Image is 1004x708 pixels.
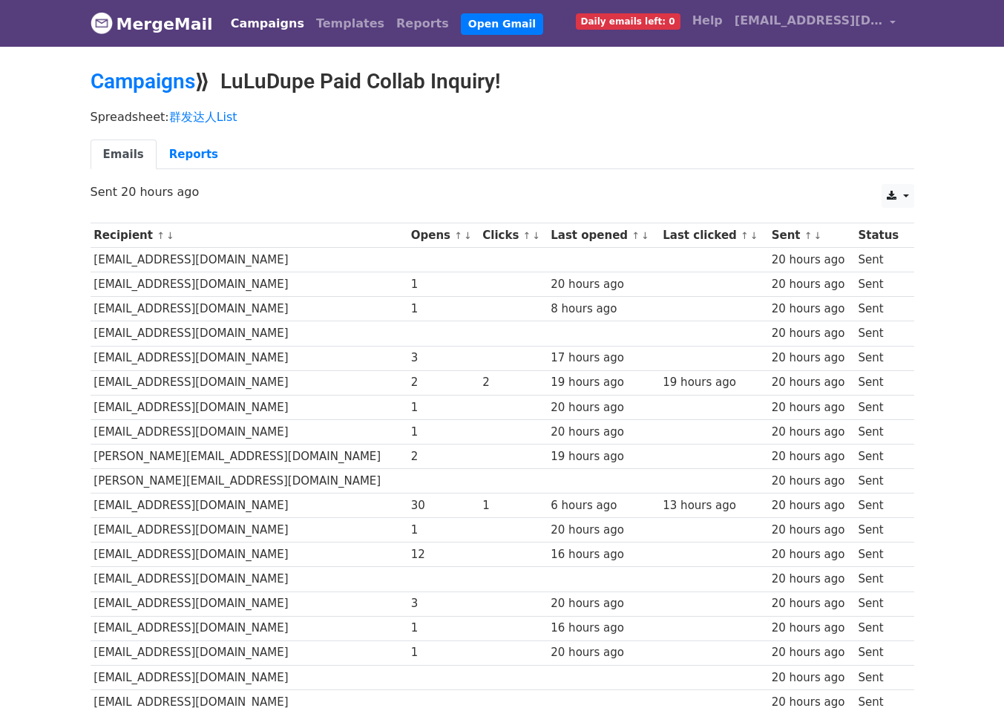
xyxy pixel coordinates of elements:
[772,522,851,539] div: 20 hours ago
[772,497,851,514] div: 20 hours ago
[772,301,851,318] div: 20 hours ago
[91,140,157,170] a: Emails
[464,230,472,241] a: ↓
[551,399,655,416] div: 20 hours ago
[91,591,407,616] td: [EMAIL_ADDRESS][DOMAIN_NAME]
[411,448,476,465] div: 2
[91,346,407,370] td: [EMAIL_ADDRESS][DOMAIN_NAME]
[686,6,729,36] a: Help
[91,640,407,665] td: [EMAIL_ADDRESS][DOMAIN_NAME]
[855,223,907,248] th: Status
[741,230,749,241] a: ↑
[91,223,407,248] th: Recipient
[411,595,476,612] div: 3
[663,497,764,514] div: 13 hours ago
[855,419,907,444] td: Sent
[411,620,476,637] div: 1
[551,620,655,637] div: 16 hours ago
[855,543,907,567] td: Sent
[855,321,907,346] td: Sent
[855,272,907,297] td: Sent
[91,109,914,125] p: Spreadsheet:
[551,546,655,563] div: 16 hours ago
[310,9,390,39] a: Templates
[855,370,907,395] td: Sent
[570,6,686,36] a: Daily emails left: 0
[411,301,476,318] div: 1
[91,12,113,34] img: MergeMail logo
[91,616,407,640] td: [EMAIL_ADDRESS][DOMAIN_NAME]
[772,644,851,661] div: 20 hours ago
[855,616,907,640] td: Sent
[551,448,655,465] div: 19 hours ago
[91,184,914,200] p: Sent 20 hours ago
[729,6,902,41] a: [EMAIL_ADDRESS][DOMAIN_NAME]
[169,110,237,124] a: 群发达人List
[225,9,310,39] a: Campaigns
[411,374,476,391] div: 2
[855,567,907,591] td: Sent
[91,665,407,689] td: [EMAIL_ADDRESS][DOMAIN_NAME]
[454,230,462,241] a: ↑
[855,395,907,419] td: Sent
[772,473,851,490] div: 20 hours ago
[411,497,476,514] div: 30
[411,522,476,539] div: 1
[768,223,855,248] th: Sent
[551,301,655,318] div: 8 hours ago
[772,424,851,441] div: 20 hours ago
[91,8,213,39] a: MergeMail
[772,252,851,269] div: 20 hours ago
[855,640,907,665] td: Sent
[157,140,231,170] a: Reports
[855,518,907,543] td: Sent
[91,370,407,395] td: [EMAIL_ADDRESS][DOMAIN_NAME]
[166,230,174,241] a: ↓
[855,297,907,321] td: Sent
[411,424,476,441] div: 1
[551,374,655,391] div: 19 hours ago
[91,69,195,94] a: Campaigns
[772,399,851,416] div: 20 hours ago
[855,665,907,689] td: Sent
[523,230,531,241] a: ↑
[551,497,655,514] div: 6 hours ago
[772,595,851,612] div: 20 hours ago
[804,230,813,241] a: ↑
[551,595,655,612] div: 20 hours ago
[551,522,655,539] div: 20 hours ago
[750,230,758,241] a: ↓
[91,469,407,494] td: [PERSON_NAME][EMAIL_ADDRESS][DOMAIN_NAME]
[411,350,476,367] div: 3
[482,497,543,514] div: 1
[91,321,407,346] td: [EMAIL_ADDRESS][DOMAIN_NAME]
[411,399,476,416] div: 1
[91,543,407,567] td: [EMAIL_ADDRESS][DOMAIN_NAME]
[855,469,907,494] td: Sent
[547,223,659,248] th: Last opened
[772,350,851,367] div: 20 hours ago
[411,276,476,293] div: 1
[855,591,907,616] td: Sent
[91,297,407,321] td: [EMAIL_ADDRESS][DOMAIN_NAME]
[855,444,907,468] td: Sent
[91,518,407,543] td: [EMAIL_ADDRESS][DOMAIN_NAME]
[641,230,649,241] a: ↓
[91,248,407,272] td: [EMAIL_ADDRESS][DOMAIN_NAME]
[551,424,655,441] div: 20 hours ago
[631,230,640,241] a: ↑
[411,546,476,563] div: 12
[157,230,165,241] a: ↑
[482,374,543,391] div: 2
[407,223,479,248] th: Opens
[461,13,543,35] a: Open Gmail
[814,230,822,241] a: ↓
[772,276,851,293] div: 20 hours ago
[772,325,851,342] div: 20 hours ago
[576,13,680,30] span: Daily emails left: 0
[91,567,407,591] td: [EMAIL_ADDRESS][DOMAIN_NAME]
[772,546,851,563] div: 20 hours ago
[91,444,407,468] td: [PERSON_NAME][EMAIL_ADDRESS][DOMAIN_NAME]
[91,69,914,94] h2: ⟫ LuLuDupe Paid Collab Inquiry!
[735,12,883,30] span: [EMAIL_ADDRESS][DOMAIN_NAME]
